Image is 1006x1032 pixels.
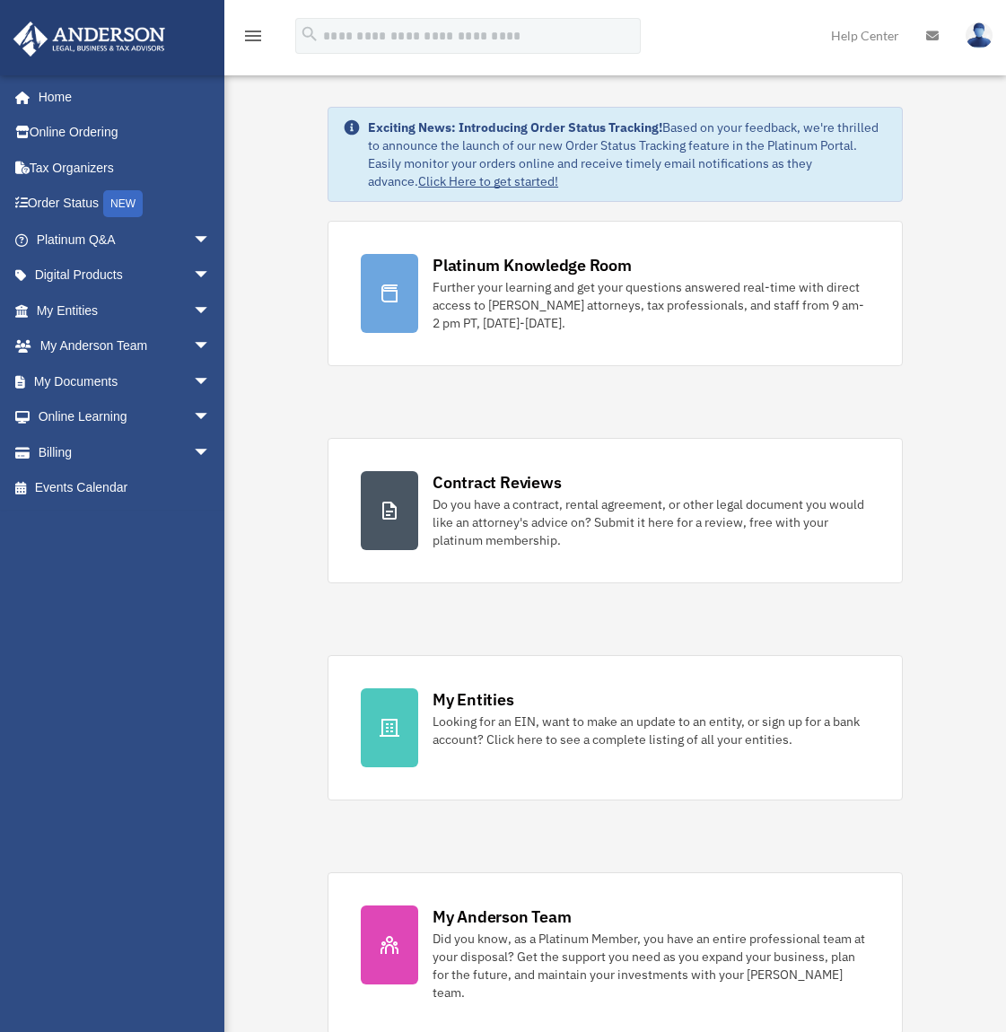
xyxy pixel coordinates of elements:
[13,258,238,293] a: Digital Productsarrow_drop_down
[13,79,229,115] a: Home
[13,222,238,258] a: Platinum Q&Aarrow_drop_down
[13,470,238,506] a: Events Calendar
[368,118,888,190] div: Based on your feedback, we're thrilled to announce the launch of our new Order Status Tracking fe...
[13,150,238,186] a: Tax Organizers
[242,25,264,47] i: menu
[193,328,229,365] span: arrow_drop_down
[328,221,903,366] a: Platinum Knowledge Room Further your learning and get your questions answered real-time with dire...
[966,22,993,48] img: User Pic
[368,119,662,136] strong: Exciting News: Introducing Order Status Tracking!
[193,258,229,294] span: arrow_drop_down
[300,24,319,44] i: search
[103,190,143,217] div: NEW
[13,399,238,435] a: Online Learningarrow_drop_down
[193,434,229,471] span: arrow_drop_down
[328,655,903,800] a: My Entities Looking for an EIN, want to make an update to an entity, or sign up for a bank accoun...
[8,22,171,57] img: Anderson Advisors Platinum Portal
[13,328,238,364] a: My Anderson Teamarrow_drop_down
[433,905,571,928] div: My Anderson Team
[193,399,229,436] span: arrow_drop_down
[13,434,238,470] a: Billingarrow_drop_down
[193,222,229,258] span: arrow_drop_down
[13,186,238,223] a: Order StatusNEW
[193,363,229,400] span: arrow_drop_down
[433,713,870,748] div: Looking for an EIN, want to make an update to an entity, or sign up for a bank account? Click her...
[13,363,238,399] a: My Documentsarrow_drop_down
[433,688,513,711] div: My Entities
[13,293,238,328] a: My Entitiesarrow_drop_down
[433,278,870,332] div: Further your learning and get your questions answered real-time with direct access to [PERSON_NAM...
[13,115,238,151] a: Online Ordering
[193,293,229,329] span: arrow_drop_down
[433,471,561,494] div: Contract Reviews
[433,930,870,1001] div: Did you know, as a Platinum Member, you have an entire professional team at your disposal? Get th...
[328,438,903,583] a: Contract Reviews Do you have a contract, rental agreement, or other legal document you would like...
[242,31,264,47] a: menu
[433,495,870,549] div: Do you have a contract, rental agreement, or other legal document you would like an attorney's ad...
[433,254,632,276] div: Platinum Knowledge Room
[418,173,558,189] a: Click Here to get started!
